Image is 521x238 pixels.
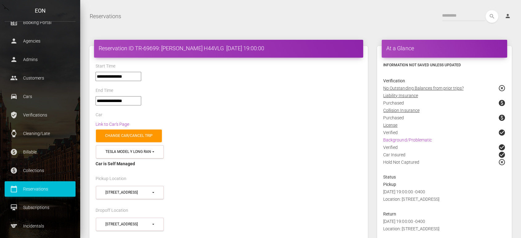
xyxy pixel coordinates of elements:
[9,73,71,83] p: Customers
[5,70,76,86] a: people Customers
[383,86,463,91] u: No Outstanding Balances from prior trips?
[96,112,102,118] label: Car
[498,84,506,92] span: highlight_off
[498,114,506,121] span: paid
[9,110,71,120] p: Verifications
[9,184,71,194] p: Reservations
[5,163,76,178] a: paid Collections
[96,88,113,94] label: End Time
[9,55,71,64] p: Admins
[486,10,498,23] button: search
[9,166,71,175] p: Collections
[383,137,432,142] a: Background/Problematic
[96,129,162,142] a: Change car/cancel trip
[9,18,71,27] p: Booking Portal
[383,108,419,113] u: Collision Insurance
[105,149,151,154] div: Tesla Model Y Long Range (H44VLG in 10451)
[5,126,76,141] a: watch Cleaning/Late
[5,107,76,123] a: verified_user Verifications
[383,123,397,128] u: License
[96,207,128,214] label: Dropoff Location
[383,211,396,216] strong: Return
[9,129,71,138] p: Cleaning/Late
[383,93,418,98] u: Liability Insurance
[9,203,71,212] p: Subscriptions
[96,186,164,199] button: 610 Exterior Street, The Bronx (10451)
[5,200,76,215] a: card_membership Subscriptions
[5,52,76,67] a: person Admins
[5,181,76,197] a: calendar_today Reservations
[105,222,151,227] div: [STREET_ADDRESS]
[383,182,396,187] strong: Pickup
[383,189,439,202] span: [DATE] 19:00:00 -0400 Location: [STREET_ADDRESS]
[5,218,76,234] a: sports Incidentals
[96,122,129,127] a: Link to Car's Page
[5,33,76,49] a: person Agencies
[505,13,511,19] i: person
[105,190,151,195] div: [STREET_ADDRESS]
[498,151,506,158] span: check_circle
[379,158,510,173] div: Hold Not Captured
[379,99,510,107] div: Purchased
[99,44,359,52] h4: Reservation ID TR-69699: [PERSON_NAME] H44VLG [DATE] 19:00:00
[498,144,506,151] span: check_circle
[96,176,126,182] label: Pickup Location
[5,15,76,30] a: corporate_fare Booking Portal
[379,144,510,151] div: Verified
[379,151,510,158] div: Car Insured
[5,144,76,160] a: paid Billable
[383,219,439,231] span: [DATE] 19:00:00 -0400 Location: [STREET_ADDRESS]
[383,174,396,179] strong: Status
[90,9,121,24] a: Reservations
[500,10,516,23] a: person
[379,114,510,121] div: Purchased
[386,44,503,52] h4: At a Glance
[498,158,506,166] span: highlight_off
[96,218,164,231] button: 610 Exterior Street, The Bronx (10451)
[9,147,71,157] p: Billable
[498,99,506,107] span: paid
[383,78,405,83] strong: Verification
[9,221,71,231] p: Incidentals
[96,63,115,69] label: Start Time
[96,145,164,158] button: Tesla Model Y Long Range (H44VLG in 10451)
[96,160,362,167] div: Car is Self Managed
[9,92,71,101] p: Cars
[498,129,506,136] span: check_circle
[379,129,510,136] div: Verified
[5,89,76,104] a: drive_eta Cars
[383,62,506,68] h6: Information not saved unless updated
[9,36,71,46] p: Agencies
